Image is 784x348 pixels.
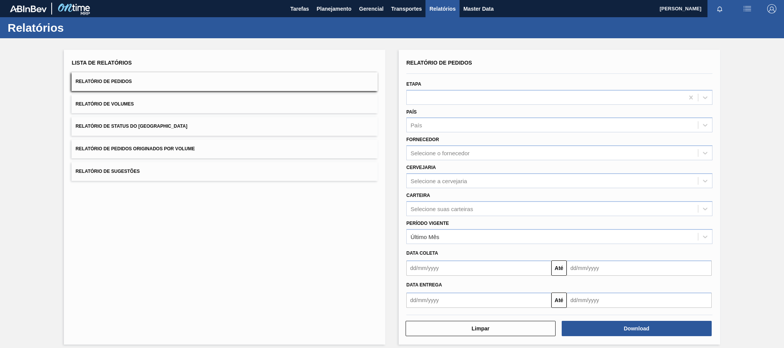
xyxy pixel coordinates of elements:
span: Tarefas [290,4,309,13]
span: Relatórios [429,4,455,13]
img: userActions [743,4,752,13]
div: Selecione a cervejaria [411,177,467,184]
input: dd/mm/yyyy [406,260,551,276]
label: Etapa [406,81,421,87]
span: Relatório de Pedidos Originados por Volume [75,146,195,151]
label: País [406,109,417,115]
span: Transportes [391,4,422,13]
img: Logout [767,4,776,13]
button: Relatório de Pedidos Originados por Volume [72,140,378,158]
label: Cervejaria [406,165,436,170]
span: Data coleta [406,250,438,256]
span: Master Data [463,4,494,13]
label: Fornecedor [406,137,439,142]
span: Relatório de Volumes [75,101,134,107]
label: Carteira [406,193,430,198]
button: Até [551,260,567,276]
button: Relatório de Sugestões [72,162,378,181]
button: Notificações [707,3,732,14]
button: Limpar [406,321,556,336]
span: Relatório de Pedidos [406,60,472,66]
button: Relatório de Volumes [72,95,378,114]
span: Relatório de Status do [GEOGRAPHIC_DATA] [75,124,187,129]
input: dd/mm/yyyy [567,293,712,308]
button: Download [562,321,712,336]
div: Selecione o fornecedor [411,150,469,156]
input: dd/mm/yyyy [567,260,712,276]
button: Até [551,293,567,308]
label: Período Vigente [406,221,449,226]
span: Relatório de Pedidos [75,79,132,84]
span: Relatório de Sugestões [75,169,140,174]
button: Relatório de Status do [GEOGRAPHIC_DATA] [72,117,378,136]
div: País [411,122,422,128]
span: Gerencial [359,4,384,13]
span: Data Entrega [406,282,442,288]
div: Selecione suas carteiras [411,205,473,212]
h1: Relatórios [8,23,143,32]
div: Último Mês [411,233,439,240]
span: Lista de Relatórios [72,60,132,66]
img: TNhmsLtSVTkK8tSr43FrP2fwEKptu5GPRR3wAAAABJRU5ErkJggg== [10,5,47,12]
span: Planejamento [316,4,351,13]
button: Relatório de Pedidos [72,72,378,91]
input: dd/mm/yyyy [406,293,551,308]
